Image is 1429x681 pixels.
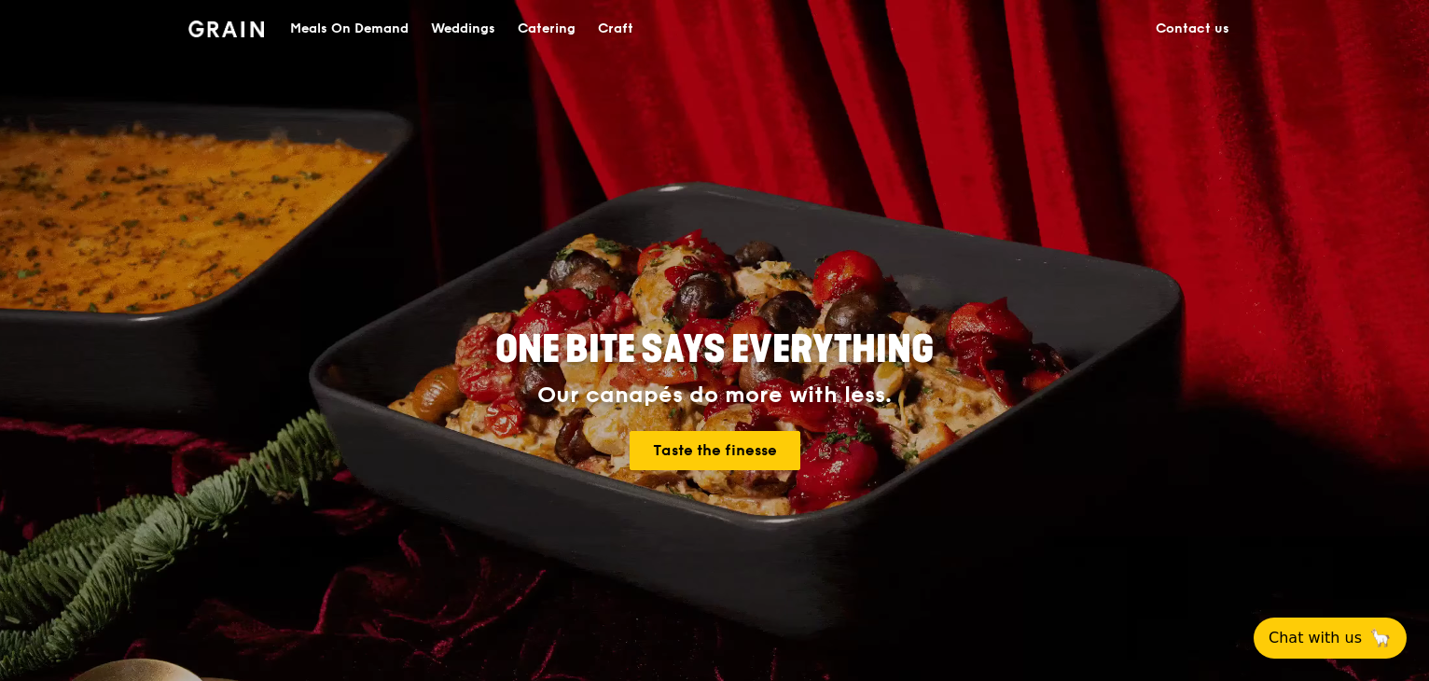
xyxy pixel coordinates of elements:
[630,431,800,470] a: Taste the finesse
[518,1,576,57] div: Catering
[1269,627,1362,649] span: Chat with us
[188,21,264,37] img: Grain
[495,327,934,372] span: ONE BITE SAYS EVERYTHING
[587,1,645,57] a: Craft
[1254,618,1407,659] button: Chat with us🦙
[290,1,409,57] div: Meals On Demand
[420,1,506,57] a: Weddings
[1145,1,1241,57] a: Contact us
[598,1,633,57] div: Craft
[506,1,587,57] a: Catering
[1369,627,1392,649] span: 🦙
[431,1,495,57] div: Weddings
[379,382,1050,409] div: Our canapés do more with less.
